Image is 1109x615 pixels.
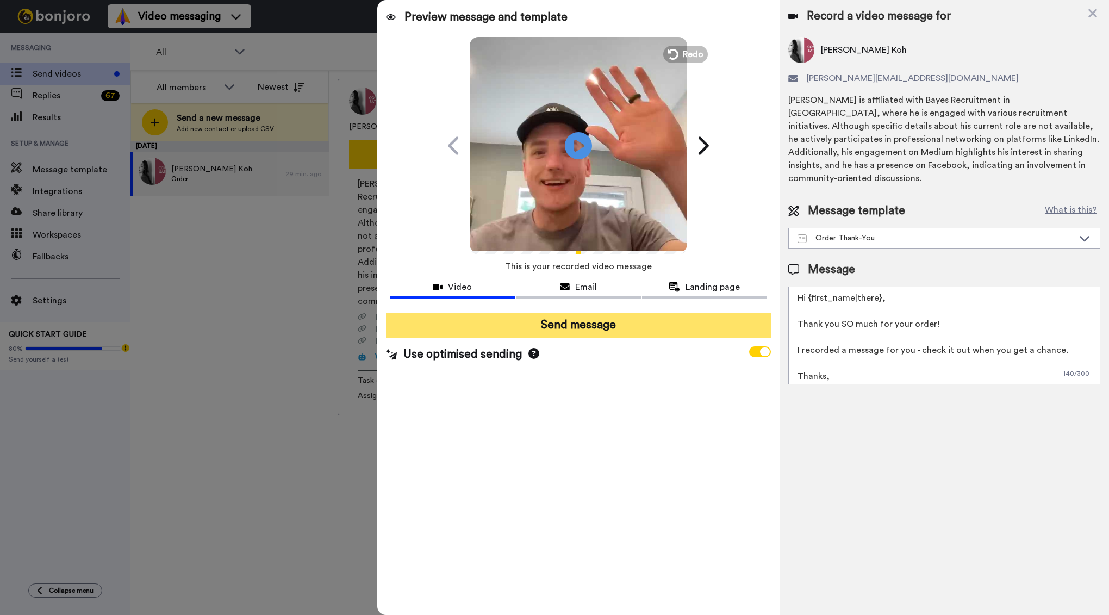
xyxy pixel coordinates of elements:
span: This is your recorded video message [505,254,652,278]
button: Send message [386,313,771,338]
img: Message-temps.svg [798,234,807,243]
span: [PERSON_NAME][EMAIL_ADDRESS][DOMAIN_NAME] [807,72,1019,85]
div: [PERSON_NAME] is affiliated with Bayes Recruitment in [GEOGRAPHIC_DATA], where he is engaged with... [788,94,1100,185]
span: Use optimised sending [403,346,522,363]
span: Message template [808,203,905,219]
span: Message [808,262,855,278]
div: Order Thank-You [798,233,1074,244]
button: What is this? [1042,203,1100,219]
span: Email [575,281,597,294]
span: Landing page [686,281,740,294]
textarea: Hi {first_name|there}, Thank you SO much for your order! I recorded a message for you - check it ... [788,287,1100,384]
span: Video [448,281,472,294]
